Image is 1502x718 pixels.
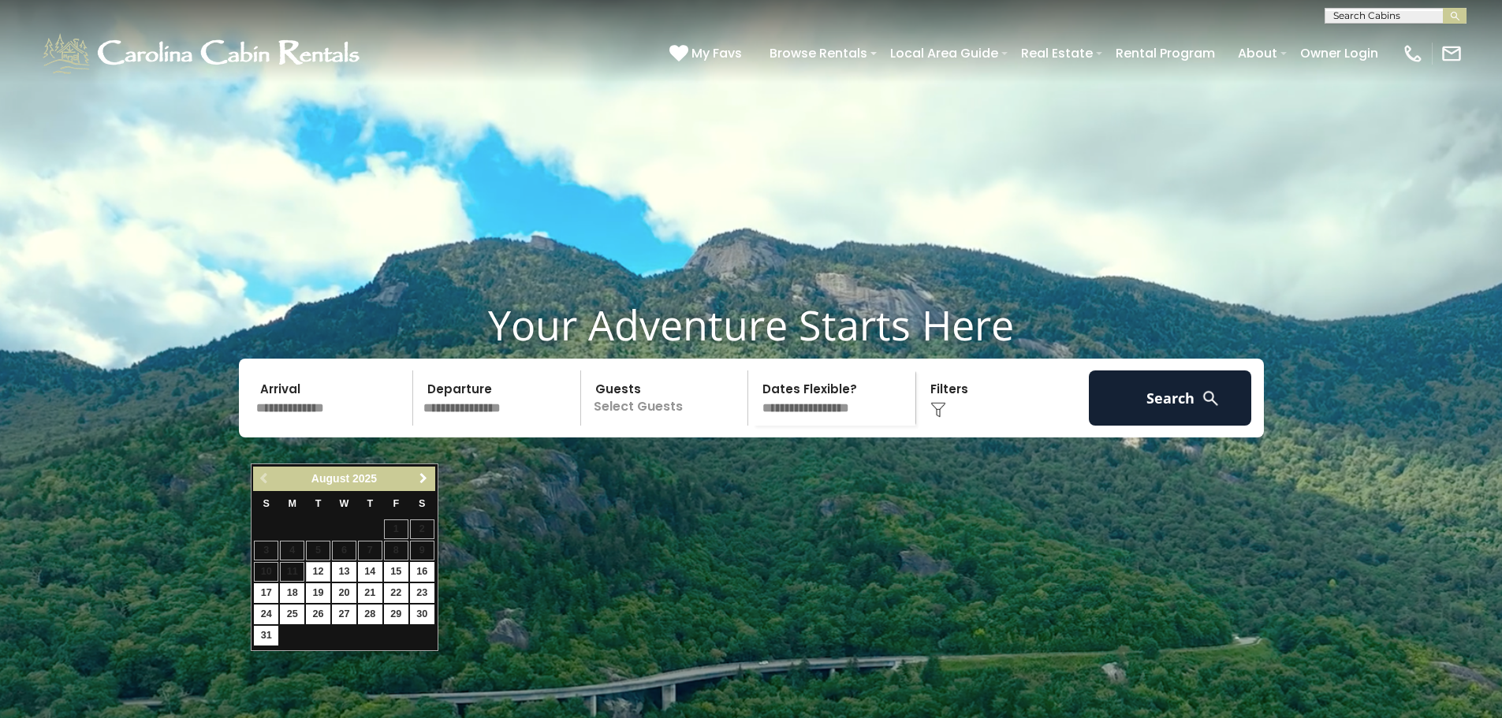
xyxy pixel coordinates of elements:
[39,30,367,77] img: White-1-1-2.png
[393,498,399,509] span: Friday
[1402,43,1424,65] img: phone-regular-white.png
[315,498,322,509] span: Tuesday
[419,498,425,509] span: Saturday
[1013,39,1101,67] a: Real Estate
[306,605,330,624] a: 26
[12,300,1490,349] h1: Your Adventure Starts Here
[254,605,278,624] a: 24
[410,562,434,582] a: 16
[1201,389,1221,408] img: search-regular-white.png
[410,605,434,624] a: 30
[280,605,304,624] a: 25
[384,605,408,624] a: 29
[930,402,946,418] img: filter--v1.png
[417,472,430,485] span: Next
[1441,43,1463,65] img: mail-regular-white.png
[414,469,434,489] a: Next
[254,626,278,645] a: 31
[384,583,408,603] a: 22
[332,562,356,582] a: 13
[263,498,270,509] span: Sunday
[358,562,382,582] a: 14
[358,583,382,603] a: 21
[410,583,434,603] a: 23
[384,562,408,582] a: 15
[306,583,330,603] a: 19
[254,583,278,603] a: 17
[352,472,377,485] span: 2025
[669,43,746,64] a: My Favs
[691,43,742,63] span: My Favs
[311,472,349,485] span: August
[280,583,304,603] a: 18
[882,39,1006,67] a: Local Area Guide
[762,39,875,67] a: Browse Rentals
[1292,39,1386,67] a: Owner Login
[1230,39,1285,67] a: About
[1089,370,1252,426] button: Search
[340,498,349,509] span: Wednesday
[332,583,356,603] a: 20
[332,605,356,624] a: 27
[586,370,748,426] p: Select Guests
[358,605,382,624] a: 28
[1108,39,1223,67] a: Rental Program
[306,562,330,582] a: 12
[367,498,374,509] span: Thursday
[288,498,296,509] span: Monday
